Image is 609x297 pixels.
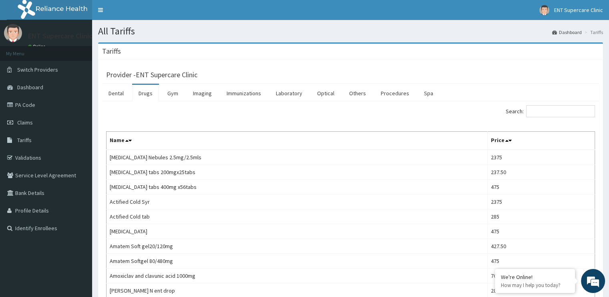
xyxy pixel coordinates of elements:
a: Gym [161,85,185,102]
label: Search: [506,105,595,117]
th: Name [107,132,488,150]
a: Dashboard [552,29,582,36]
a: Procedures [374,85,416,102]
span: We're online! [46,94,111,175]
li: Tariffs [583,29,603,36]
a: Others [343,85,372,102]
span: Switch Providers [17,66,58,73]
a: Optical [311,85,341,102]
td: Actified Cold Syr [107,195,488,209]
div: Minimize live chat window [131,4,151,23]
h3: Tariffs [102,48,121,55]
p: How may I help you today? [501,282,569,289]
th: Price [488,132,595,150]
span: Claims [17,119,33,126]
td: Amoxiclav and clavunic acid 1000mg [107,269,488,283]
a: Drugs [132,85,159,102]
td: 2375 [488,195,595,209]
td: 475 [488,224,595,239]
textarea: Type your message and hit 'Enter' [4,206,153,234]
td: [MEDICAL_DATA] [107,224,488,239]
h1: All Tariffs [98,26,603,36]
td: [MEDICAL_DATA] tabs 200mgx25tabs [107,165,488,180]
td: 475 [488,254,595,269]
td: [MEDICAL_DATA] tabs 400mg x56tabs [107,180,488,195]
a: Online [28,44,47,49]
div: Chat with us now [42,45,135,55]
td: 475 [488,180,595,195]
td: Amatem Soft gel20/120mg [107,239,488,254]
a: Spa [418,85,440,102]
a: Dental [102,85,130,102]
td: 427.50 [488,239,595,254]
img: d_794563401_company_1708531726252_794563401 [15,40,32,60]
div: We're Online! [501,273,569,281]
td: 285 [488,209,595,224]
a: Laboratory [269,85,309,102]
td: 2375 [488,150,595,165]
a: Immunizations [220,85,267,102]
input: Search: [526,105,595,117]
td: Actified Cold tab [107,209,488,224]
span: ENT Supercare Clinic [554,6,603,14]
p: ENT Supercare Clinic [28,32,92,40]
img: User Image [539,5,549,15]
td: Amatem Softgel 80/480mg [107,254,488,269]
td: 760 [488,269,595,283]
img: User Image [4,24,22,42]
h3: Provider - ENT Supercare Clinic [106,71,197,78]
span: Tariffs [17,136,32,144]
td: [MEDICAL_DATA] Nebules 2.5mg/2.5mls [107,150,488,165]
span: Dashboard [17,84,43,91]
td: 237.50 [488,165,595,180]
a: Imaging [187,85,218,102]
